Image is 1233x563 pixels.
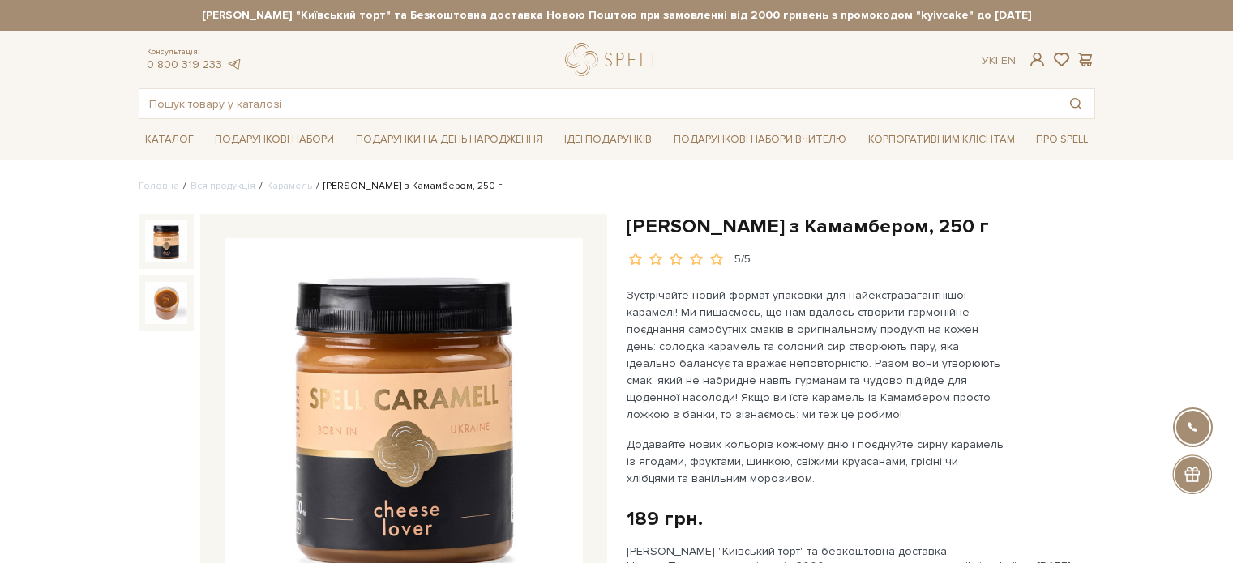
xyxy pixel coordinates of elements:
img: Карамель з Камамбером, 250 г [145,282,187,324]
img: Карамель з Камамбером, 250 г [145,220,187,262]
div: 189 грн. [627,506,703,531]
p: Додавайте нових кольорів кожному дню і поєднуйте сирну карамель із ягодами, фруктами, шинкою, сві... [627,436,1007,487]
div: 5/5 [734,252,751,267]
p: Зустрічайте новий формат упаковки для найекстравагантнішої карамелі! Ми пишаємось, що нам вдалось... [627,287,1007,423]
a: 0 800 319 233 [147,58,222,71]
a: Каталог [139,127,200,152]
a: Головна [139,180,179,192]
a: Подарункові набори [208,127,340,152]
a: telegram [226,58,242,71]
li: [PERSON_NAME] з Камамбером, 250 г [312,179,502,194]
a: Вся продукція [191,180,255,192]
a: logo [565,43,666,76]
h1: [PERSON_NAME] з Камамбером, 250 г [627,214,1095,239]
span: Консультація: [147,47,242,58]
span: | [995,53,998,67]
a: Подарункові набори Вчителю [667,126,853,153]
a: En [1001,53,1016,67]
a: Подарунки на День народження [349,127,549,152]
a: Корпоративним клієнтам [862,127,1021,152]
a: Про Spell [1030,127,1094,152]
a: Карамель [267,180,312,192]
a: Ідеї подарунків [558,127,658,152]
strong: [PERSON_NAME] "Київський торт" та Безкоштовна доставка Новою Поштою при замовленні від 2000 гриве... [139,8,1095,23]
button: Пошук товару у каталозі [1057,89,1094,118]
input: Пошук товару у каталозі [139,89,1057,118]
div: Ук [982,53,1016,68]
